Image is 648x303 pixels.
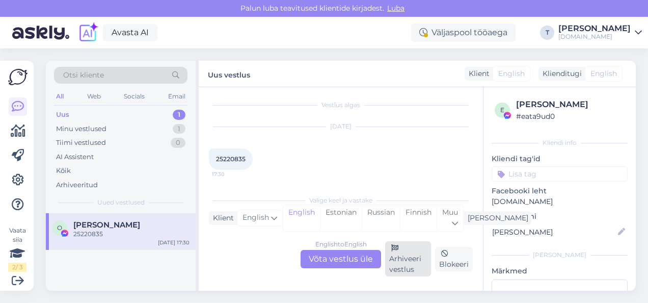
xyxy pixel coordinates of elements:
div: 0 [171,138,185,148]
span: Muu [442,208,458,217]
div: Klient [209,213,234,223]
div: All [54,90,66,103]
div: Estonian [320,205,362,231]
span: 25220835 [216,155,246,163]
span: English [590,68,617,79]
p: Facebooki leht [492,186,628,196]
div: Väljaspool tööaega [411,23,516,42]
div: Blokeeri [435,247,473,271]
p: Kliendi nimi [492,211,628,222]
div: Klienditugi [538,68,582,79]
div: [PERSON_NAME] [558,24,631,33]
div: [PERSON_NAME] [516,98,625,111]
div: Email [166,90,187,103]
div: Valige keel ja vastake [209,196,473,205]
div: Võta vestlus üle [301,250,381,268]
div: Klient [465,68,490,79]
div: Socials [122,90,147,103]
div: Russian [362,205,400,231]
div: Arhiveeritud [56,180,98,190]
p: Märkmed [492,266,628,276]
span: Luba [384,4,408,13]
label: Uus vestlus [208,67,250,81]
span: Uued vestlused [97,198,145,207]
div: [PERSON_NAME] [492,250,628,260]
div: AI Assistent [56,152,94,162]
div: 25220835 [73,230,190,239]
p: Kliendi tag'id [492,154,628,164]
div: 1 [173,110,185,120]
span: Olga Olga [73,220,140,230]
div: Finnish [400,205,437,231]
a: [PERSON_NAME][DOMAIN_NAME] [558,24,642,41]
p: [DOMAIN_NAME] [492,196,628,207]
span: O [57,224,62,232]
div: Kliendi info [492,138,628,147]
span: 17:30 [212,170,250,178]
div: English to English [315,240,367,249]
div: [DOMAIN_NAME] [558,33,631,41]
div: [DATE] [209,122,473,131]
div: English [283,205,320,231]
a: Avasta AI [103,24,157,41]
span: English [498,68,525,79]
div: # eata9ud0 [516,111,625,122]
div: Arhiveeri vestlus [385,241,431,276]
div: 2 / 3 [8,263,26,272]
span: English [242,212,269,223]
input: Lisa tag [492,166,628,182]
div: 1 [173,124,185,134]
span: Otsi kliente [63,70,104,81]
div: Web [85,90,103,103]
div: [PERSON_NAME] [464,213,528,223]
span: e [500,106,504,114]
div: Uus [56,110,69,120]
div: [DATE] 17:30 [158,239,190,246]
div: Vaata siia [8,226,26,272]
div: Tiimi vestlused [56,138,106,148]
div: Minu vestlused [56,124,106,134]
img: explore-ai [77,22,99,43]
input: Lisa nimi [492,226,616,238]
div: T [540,26,554,40]
div: Vestlus algas [209,100,473,110]
img: Askly Logo [8,69,28,85]
div: Kõik [56,166,71,176]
